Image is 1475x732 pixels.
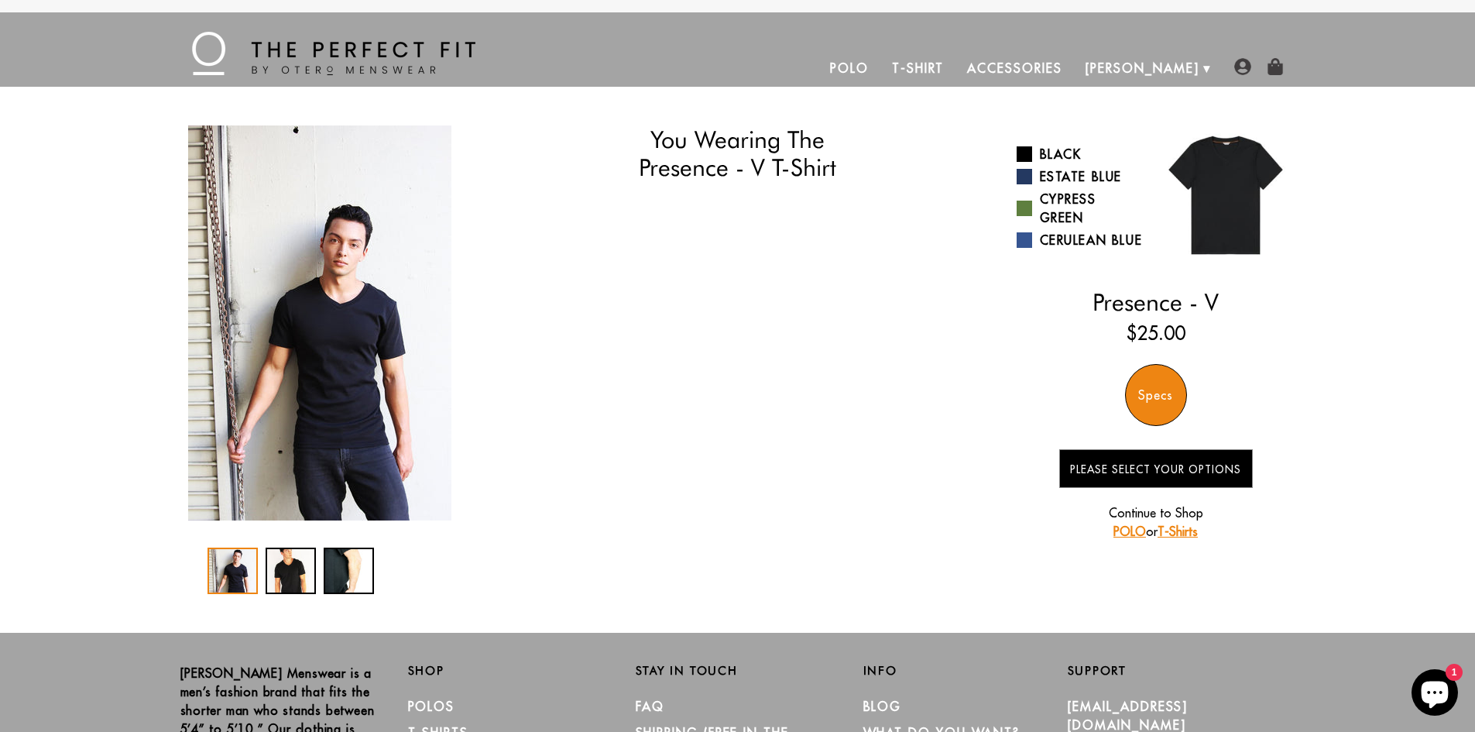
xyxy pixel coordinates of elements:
[1158,524,1198,539] a: T-Shirts
[192,32,475,75] img: The Perfect Fit - by Otero Menswear - Logo
[863,699,902,714] a: Blog
[636,699,665,714] a: FAQ
[1059,449,1253,488] button: Please Select Your Options
[1017,231,1144,249] a: Cerulean Blue
[818,50,880,87] a: Polo
[1125,364,1187,426] div: Specs
[266,548,316,594] div: 2 / 3
[955,50,1073,87] a: Accessories
[208,548,258,594] div: 1 / 3
[1017,190,1144,227] a: Cypress Green
[1127,319,1185,347] ins: $25.00
[180,125,459,521] div: 1 / 3
[636,664,840,678] h2: Stay in Touch
[1068,664,1295,678] h2: Support
[1017,288,1295,316] h2: Presence - V
[863,664,1068,678] h2: Info
[1156,125,1295,265] img: 01.jpg
[324,548,374,594] div: 3 / 3
[1074,50,1211,87] a: [PERSON_NAME]
[408,699,455,714] a: Polos
[1113,524,1146,539] a: POLO
[880,50,955,87] a: T-Shirt
[1234,58,1251,75] img: user-account-icon.png
[188,125,451,521] img: IMG_2089_copy_1024x1024_2x_942a6603-54c1-4003-9c8f-5ff6a8ea1aac_340x.jpg
[1017,167,1144,186] a: Estate Blue
[1407,669,1463,720] inbox-online-store-chat: Shopify online store chat
[408,664,612,678] h2: Shop
[1267,58,1284,75] img: shopping-bag-icon.png
[1070,462,1241,476] span: Please Select Your Options
[554,125,921,182] h1: You Wearing The Presence - V T-Shirt
[1017,145,1144,163] a: Black
[1059,503,1253,541] p: Continue to Shop or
